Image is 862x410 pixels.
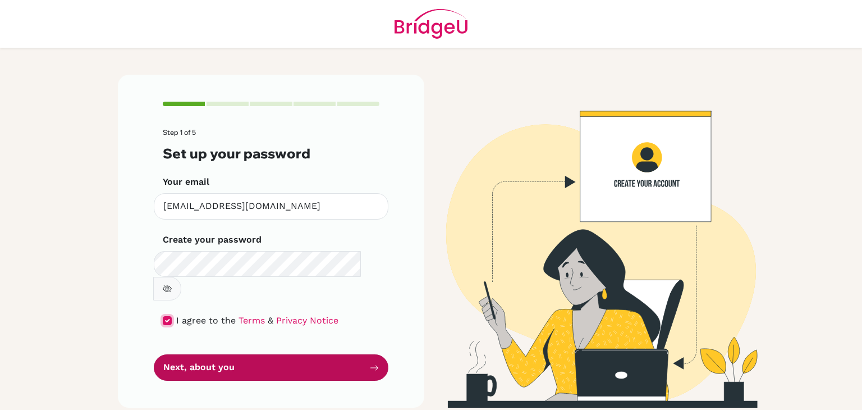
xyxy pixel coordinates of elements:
label: Create your password [163,233,262,247]
span: & [268,315,273,326]
button: Next, about you [154,354,388,381]
span: I agree to the [176,315,236,326]
a: Privacy Notice [276,315,338,326]
input: Insert your email* [154,193,388,220]
a: Terms [239,315,265,326]
span: Step 1 of 5 [163,128,196,136]
label: Your email [163,175,209,189]
h3: Set up your password [163,145,379,162]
